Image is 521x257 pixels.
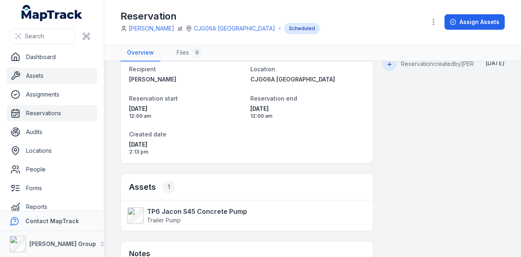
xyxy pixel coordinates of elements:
[129,113,244,119] span: 12:00 am
[147,217,181,224] span: Trailer Pump
[250,95,297,102] span: Reservation end
[127,206,358,224] a: TP6 Jacon S45 Concrete PumpTrailer Pump
[147,206,247,216] strong: TP6 Jacon S45 Concrete Pump
[7,49,97,65] a: Dashboard
[250,75,365,83] a: CJG06A [GEOGRAPHIC_DATA]
[129,141,244,149] span: [DATE]
[129,66,156,72] span: Recipient
[25,32,44,40] span: Search
[284,23,320,34] div: Scheduled
[120,44,160,62] a: Overview
[129,105,244,113] span: [DATE]
[22,5,83,21] a: MapTrack
[7,161,97,178] a: People
[129,24,174,33] a: [PERSON_NAME]
[401,60,507,67] span: Reservation created by [PERSON_NAME]
[194,24,275,33] a: CJG06A [GEOGRAPHIC_DATA]
[129,149,244,155] span: 2:13 pm
[250,76,335,83] span: CJG06A [GEOGRAPHIC_DATA]
[129,141,244,155] time: 11/08/2025, 2:13:25 pm
[129,95,178,102] span: Reservation start
[25,217,79,224] strong: Contact MapTrack
[177,24,182,33] span: at
[29,240,96,247] strong: [PERSON_NAME] Group
[7,199,97,215] a: Reports
[129,75,244,83] a: [PERSON_NAME]
[444,14,505,30] button: Assign Assets
[170,44,208,62] a: Files0
[7,86,97,103] a: Assignments
[7,124,97,140] a: Audits
[486,59,505,66] time: 11/08/2025, 2:13:25 pm
[7,105,97,121] a: Reservations
[250,113,365,119] span: 12:00 am
[129,131,166,138] span: Created date
[7,180,97,196] a: Forms
[162,180,175,193] div: 1
[7,143,97,159] a: Locations
[250,105,365,119] time: 18/08/2025, 12:00:00 am
[192,48,202,57] div: 0
[129,105,244,119] time: 16/08/2025, 12:00:00 am
[250,105,365,113] span: [DATE]
[7,68,97,84] a: Assets
[129,180,175,193] h2: Assets
[486,59,505,66] span: [DATE]
[250,66,275,72] span: Location
[10,29,75,44] button: Search
[120,10,320,23] h1: Reservation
